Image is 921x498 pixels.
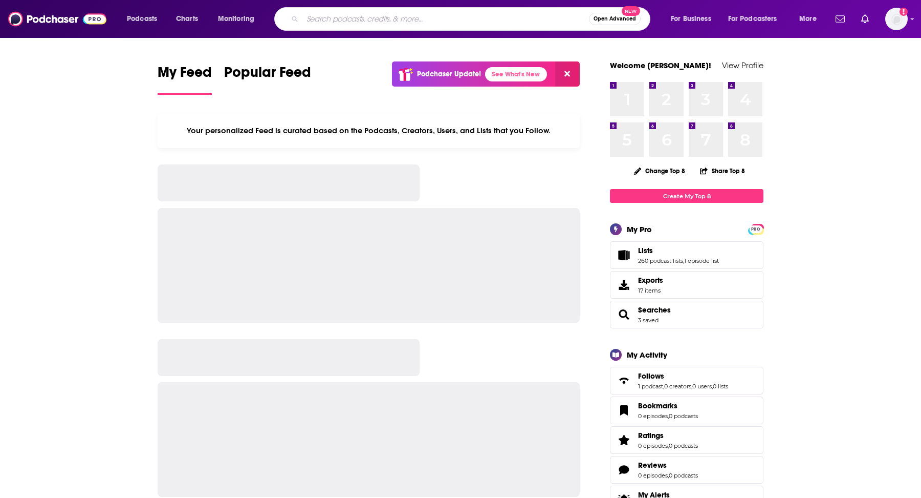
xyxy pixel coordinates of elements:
[224,64,311,87] span: Popular Feed
[610,456,763,484] span: Reviews
[691,383,692,390] span: ,
[613,433,634,447] a: Ratings
[638,276,663,285] span: Exports
[158,113,580,148] div: Your personalized Feed is curated based on the Podcasts, Creators, Users, and Lists that you Follow.
[664,383,691,390] a: 0 creators
[638,246,719,255] a: Lists
[8,9,106,29] img: Podchaser - Follow, Share and Rate Podcasts
[638,442,668,449] a: 0 episodes
[638,412,668,420] a: 0 episodes
[176,12,198,26] span: Charts
[613,374,634,388] a: Follows
[613,278,634,292] span: Exports
[638,287,663,294] span: 17 items
[638,472,668,479] a: 0 episodes
[638,246,653,255] span: Lists
[613,307,634,322] a: Searches
[610,397,763,424] span: Bookmarks
[831,10,849,28] a: Show notifications dropdown
[638,383,663,390] a: 1 podcast
[671,12,711,26] span: For Business
[594,16,636,22] span: Open Advanced
[668,412,669,420] span: ,
[885,8,908,30] span: Logged in as TeemsPR
[728,12,777,26] span: For Podcasters
[684,257,719,264] a: 1 episode list
[169,11,204,27] a: Charts
[713,383,728,390] a: 0 lists
[638,461,667,470] span: Reviews
[692,383,712,390] a: 0 users
[302,11,589,27] input: Search podcasts, credits, & more...
[211,11,268,27] button: open menu
[613,463,634,477] a: Reviews
[638,461,698,470] a: Reviews
[669,442,698,449] a: 0 podcasts
[683,257,684,264] span: ,
[663,383,664,390] span: ,
[885,8,908,30] button: Show profile menu
[792,11,829,27] button: open menu
[627,350,667,360] div: My Activity
[120,11,170,27] button: open menu
[699,161,745,181] button: Share Top 8
[158,64,212,87] span: My Feed
[900,8,908,16] svg: Add a profile image
[613,248,634,262] a: Lists
[627,224,652,234] div: My Pro
[638,317,659,324] a: 3 saved
[638,305,671,315] a: Searches
[485,67,547,81] a: See What's New
[669,472,698,479] a: 0 podcasts
[638,401,698,410] a: Bookmarks
[722,60,763,70] a: View Profile
[750,225,762,233] a: PRO
[669,412,698,420] a: 0 podcasts
[664,11,724,27] button: open menu
[628,164,691,177] button: Change Top 8
[799,12,817,26] span: More
[224,64,311,95] a: Popular Feed
[885,8,908,30] img: User Profile
[857,10,873,28] a: Show notifications dropdown
[638,401,677,410] span: Bookmarks
[721,11,792,27] button: open menu
[127,12,157,26] span: Podcasts
[610,367,763,395] span: Follows
[638,431,664,440] span: Ratings
[668,472,669,479] span: ,
[668,442,669,449] span: ,
[610,241,763,269] span: Lists
[218,12,254,26] span: Monitoring
[638,371,664,381] span: Follows
[610,189,763,203] a: Create My Top 8
[610,426,763,454] span: Ratings
[589,13,641,25] button: Open AdvancedNew
[613,403,634,418] a: Bookmarks
[750,225,762,233] span: PRO
[610,301,763,328] span: Searches
[158,64,212,95] a: My Feed
[712,383,713,390] span: ,
[638,431,698,440] a: Ratings
[610,60,711,70] a: Welcome [PERSON_NAME]!
[417,70,481,78] p: Podchaser Update!
[638,371,728,381] a: Follows
[622,6,640,16] span: New
[284,7,660,31] div: Search podcasts, credits, & more...
[638,257,683,264] a: 260 podcast lists
[610,271,763,299] a: Exports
